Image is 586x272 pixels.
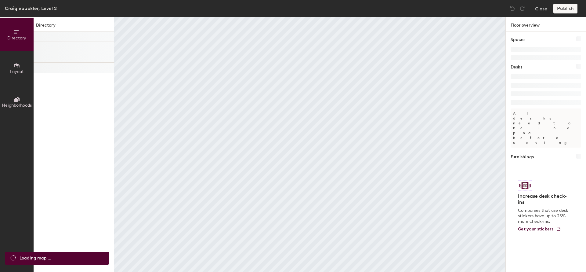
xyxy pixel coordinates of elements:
[7,35,26,41] span: Directory
[518,226,554,232] span: Get your stickers
[2,103,32,108] span: Neighborhoods
[518,208,570,224] p: Companies that use desk stickers have up to 25% more check-ins.
[20,255,51,262] span: Loading map ...
[518,193,570,205] h4: Increase desk check-ins
[10,69,24,74] span: Layout
[5,5,57,12] div: Craigiebuckler, Level 2
[511,36,525,43] h1: Spaces
[506,17,586,31] h1: Floor overview
[518,227,561,232] a: Get your stickers
[511,64,522,71] h1: Desks
[519,6,525,12] img: Redo
[34,22,114,31] h1: Directory
[535,4,547,13] button: Close
[511,108,581,148] p: All desks need to be in a pod before saving
[511,154,534,160] h1: Furnishings
[114,17,505,272] canvas: Map
[509,6,515,12] img: Undo
[518,180,532,191] img: Sticker logo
